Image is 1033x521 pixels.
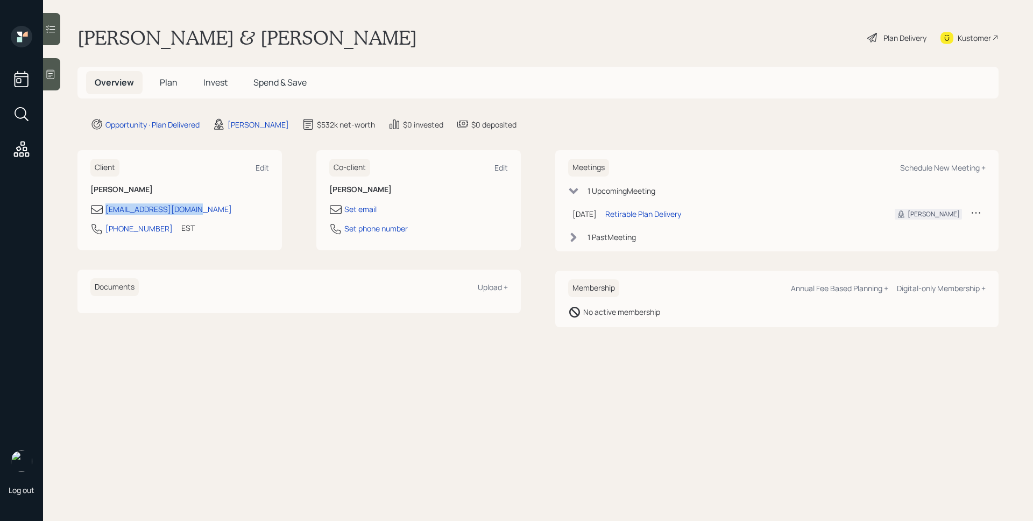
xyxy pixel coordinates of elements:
img: james-distasi-headshot.png [11,450,32,472]
div: Retirable Plan Delivery [605,208,681,220]
span: Invest [203,76,228,88]
div: $532k net-worth [317,119,375,130]
div: EST [181,222,195,234]
span: Plan [160,76,178,88]
div: Set email [344,203,377,215]
div: Set phone number [344,223,408,234]
div: [PERSON_NAME] [908,209,960,219]
div: 1 Upcoming Meeting [588,185,655,196]
div: [PERSON_NAME] [228,119,289,130]
div: Log out [9,485,34,495]
div: Annual Fee Based Planning + [791,283,888,293]
div: Opportunity · Plan Delivered [105,119,200,130]
div: [PHONE_NUMBER] [105,223,173,234]
h6: Meetings [568,159,609,177]
div: Schedule New Meeting + [900,163,986,173]
h6: [PERSON_NAME] [329,185,508,194]
h6: Membership [568,279,619,297]
div: $0 deposited [471,119,516,130]
span: Spend & Save [253,76,307,88]
h6: Documents [90,278,139,296]
h6: Co-client [329,159,370,177]
h6: Client [90,159,119,177]
div: No active membership [583,306,660,318]
div: [DATE] [572,208,597,220]
div: $0 invested [403,119,443,130]
div: [EMAIL_ADDRESS][DOMAIN_NAME] [105,203,232,215]
h1: [PERSON_NAME] & [PERSON_NAME] [77,26,417,50]
div: Edit [256,163,269,173]
div: Kustomer [958,32,991,44]
div: Upload + [478,282,508,292]
div: Plan Delivery [883,32,926,44]
div: Digital-only Membership + [897,283,986,293]
div: 1 Past Meeting [588,231,636,243]
div: Edit [494,163,508,173]
h6: [PERSON_NAME] [90,185,269,194]
span: Overview [95,76,134,88]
